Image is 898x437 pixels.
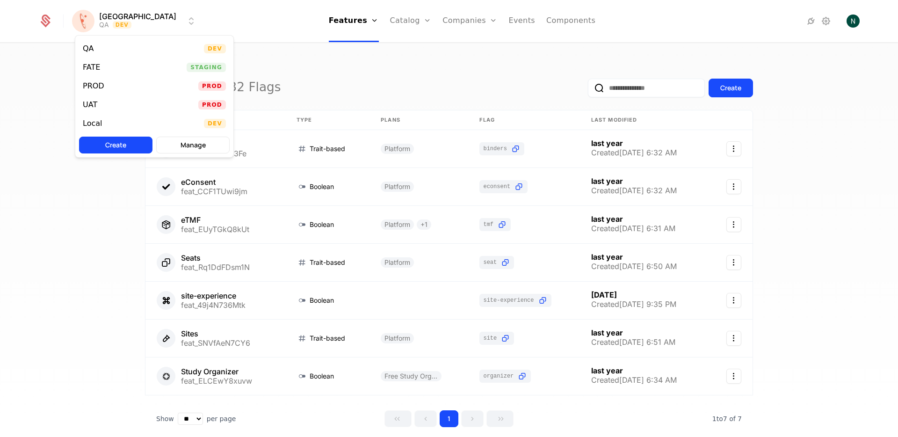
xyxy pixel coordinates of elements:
span: Dev [204,44,226,53]
button: Select action [726,293,741,308]
span: Dev [204,119,226,128]
span: Staging [187,63,226,72]
div: UAT [83,101,97,109]
div: QA [83,45,94,52]
div: PROD [83,82,104,90]
button: Select action [726,369,741,384]
button: Create [79,137,152,153]
div: Local [83,120,102,127]
button: Select action [726,179,741,194]
div: Select environment [75,35,234,158]
span: Prod [198,81,226,91]
button: Select action [726,217,741,232]
button: Select action [726,255,741,270]
button: Select action [726,141,741,156]
div: FATE [83,64,100,71]
button: Manage [156,137,230,153]
button: Select action [726,331,741,346]
span: Prod [198,100,226,109]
